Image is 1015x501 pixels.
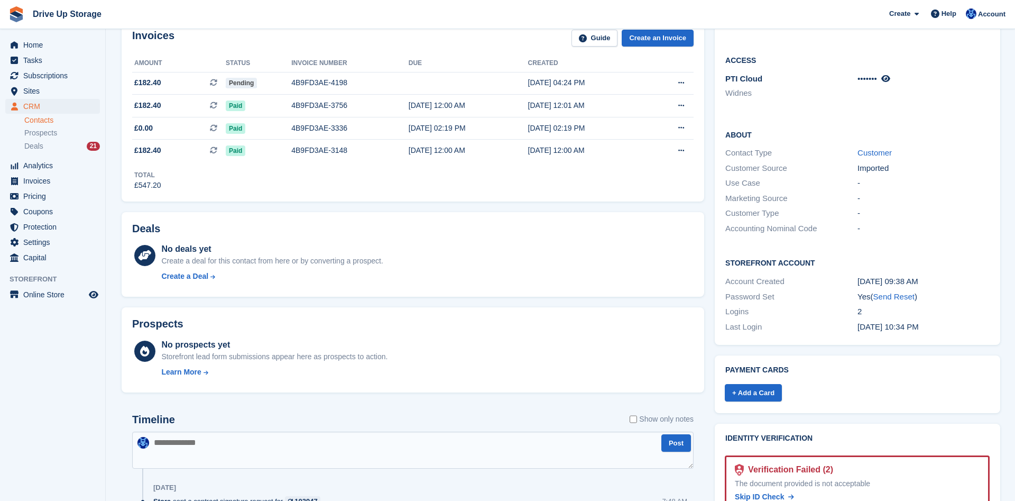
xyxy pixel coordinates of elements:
[5,99,100,114] a: menu
[291,55,409,72] th: Invoice number
[29,5,106,23] a: Drive Up Storage
[23,220,87,234] span: Protection
[857,207,990,220] div: -
[942,8,956,19] span: Help
[23,235,87,250] span: Settings
[725,147,857,159] div: Contact Type
[5,220,100,234] a: menu
[5,38,100,52] a: menu
[24,141,43,151] span: Deals
[226,78,257,88] span: Pending
[134,77,161,88] span: £182.40
[226,101,245,111] span: Paid
[134,145,161,156] span: £182.40
[23,68,87,83] span: Subscriptions
[161,367,387,378] a: Learn More
[5,84,100,98] a: menu
[226,55,291,72] th: Status
[409,145,528,156] div: [DATE] 12:00 AM
[23,38,87,52] span: Home
[161,367,201,378] div: Learn More
[161,351,387,362] div: Storefront lead form submissions appear here as prospects to action.
[528,55,648,72] th: Created
[857,193,990,205] div: -
[23,250,87,265] span: Capital
[134,123,153,134] span: £0.00
[857,276,990,288] div: [DATE] 09:38 AM
[857,177,990,189] div: -
[5,204,100,219] a: menu
[24,141,100,152] a: Deals 21
[161,271,383,282] a: Create a Deal
[409,100,528,111] div: [DATE] 12:00 AM
[134,100,161,111] span: £182.40
[528,145,648,156] div: [DATE] 12:00 AM
[153,484,176,492] div: [DATE]
[871,292,917,301] span: ( )
[137,437,149,449] img: Widnes Team
[725,366,990,375] h2: Payment cards
[735,493,784,501] span: Skip ID Check
[725,306,857,318] div: Logins
[291,123,409,134] div: 4B9FD3AE-3336
[409,123,528,134] div: [DATE] 02:19 PM
[5,235,100,250] a: menu
[291,100,409,111] div: 4B9FD3AE-3756
[725,177,857,189] div: Use Case
[24,127,100,139] a: Prospects
[132,318,183,330] h2: Prospects
[725,384,782,402] a: + Add a Card
[5,53,100,68] a: menu
[23,204,87,219] span: Coupons
[132,223,160,235] h2: Deals
[226,145,245,156] span: Paid
[725,54,990,65] h2: Access
[409,55,528,72] th: Due
[5,189,100,204] a: menu
[23,158,87,173] span: Analytics
[291,77,409,88] div: 4B9FD3AE-4198
[630,414,637,425] input: Show only notes
[5,68,100,83] a: menu
[725,321,857,333] div: Last Login
[725,276,857,288] div: Account Created
[161,256,383,267] div: Create a deal for this contact from here or by converting a prospect.
[857,223,990,235] div: -
[735,464,744,476] img: Identity Verification Ready
[966,8,976,19] img: Widnes Team
[725,129,990,140] h2: About
[528,77,648,88] div: [DATE] 04:24 PM
[23,84,87,98] span: Sites
[725,162,857,175] div: Customer Source
[134,170,161,180] div: Total
[725,257,990,268] h2: Storefront Account
[23,189,87,204] span: Pricing
[725,223,857,235] div: Accounting Nominal Code
[857,74,877,83] span: •••••••
[725,87,857,99] li: Widnes
[8,6,24,22] img: stora-icon-8386f47178a22dfd0bd8f6a31ec36ba5ce8667c1dd55bd0f319d3a0aa187defe.svg
[87,288,100,301] a: Preview store
[23,99,87,114] span: CRM
[132,414,175,426] h2: Timeline
[725,291,857,303] div: Password Set
[661,434,691,452] button: Post
[744,463,833,476] div: Verification Failed (2)
[23,174,87,188] span: Invoices
[161,243,383,256] div: No deals yet
[24,128,57,138] span: Prospects
[226,123,245,134] span: Paid
[725,434,990,443] h2: Identity verification
[134,180,161,191] div: £547.20
[735,478,980,489] div: The document provided is not acceptable
[5,287,100,302] a: menu
[857,322,919,331] time: 2025-06-16 21:34:52 UTC
[291,145,409,156] div: 4B9FD3AE-3148
[725,193,857,205] div: Marketing Source
[857,306,990,318] div: 2
[132,55,226,72] th: Amount
[5,250,100,265] a: menu
[5,174,100,188] a: menu
[23,53,87,68] span: Tasks
[725,74,762,83] span: PTI Cloud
